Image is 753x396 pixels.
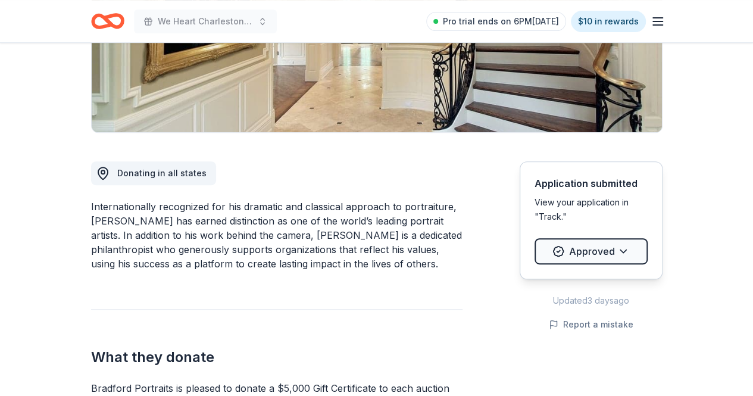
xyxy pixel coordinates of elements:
h2: What they donate [91,348,463,367]
button: We Heart Charleston Fashion Show Benefit [134,10,277,33]
a: Home [91,7,124,35]
div: Internationally recognized for his dramatic and classical approach to portraiture, [PERSON_NAME] ... [91,199,463,271]
div: View your application in "Track." [535,195,648,224]
span: Approved [569,244,615,259]
div: Application submitted [535,176,648,191]
div: Updated 3 days ago [520,294,663,308]
button: Report a mistake [549,317,633,332]
button: Approved [535,238,648,264]
a: Pro trial ends on 6PM[DATE] [426,12,566,31]
span: We Heart Charleston Fashion Show Benefit [158,14,253,29]
a: $10 in rewards [571,11,646,32]
span: Pro trial ends on 6PM[DATE] [443,14,559,29]
span: Donating in all states [117,168,207,178]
